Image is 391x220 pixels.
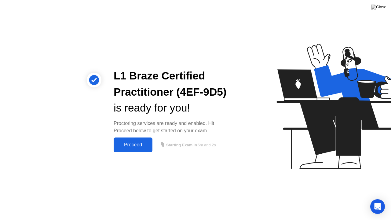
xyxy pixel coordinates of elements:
button: Starting Exam in6m and 2s [155,139,227,151]
div: Proctoring services are ready and enabled. Hit Proceed below to get started on your exam. [114,120,227,134]
img: Close [371,5,386,9]
div: Proceed [115,142,151,148]
div: Open Intercom Messenger [370,199,385,214]
button: Proceed [114,137,152,152]
div: L1 Braze Certified Practitioner (4EF-9D5) [114,68,227,100]
span: 6m and 2s [198,143,216,147]
div: is ready for you! [114,100,227,116]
